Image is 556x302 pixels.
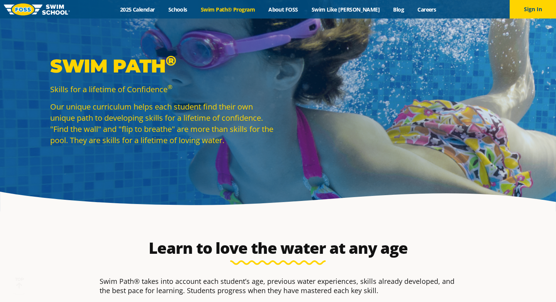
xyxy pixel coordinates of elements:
a: Careers [411,6,443,13]
sup: ® [166,52,176,69]
p: Skills for a lifetime of Confidence [50,84,274,95]
p: Swim Path [50,54,274,78]
a: About FOSS [262,6,305,13]
sup: ® [168,83,172,91]
a: Swim Like [PERSON_NAME] [305,6,386,13]
div: TOP [15,277,24,289]
p: Our unique curriculum helps each student find their own unique path to developing skills for a li... [50,101,274,146]
a: Blog [386,6,411,13]
a: Swim Path® Program [194,6,261,13]
h2: Learn to love the water at any age [96,239,460,257]
img: FOSS Swim School Logo [4,3,70,15]
p: Swim Path® takes into account each student’s age, previous water experiences, skills already deve... [100,277,456,295]
a: 2025 Calendar [113,6,161,13]
a: Schools [161,6,194,13]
